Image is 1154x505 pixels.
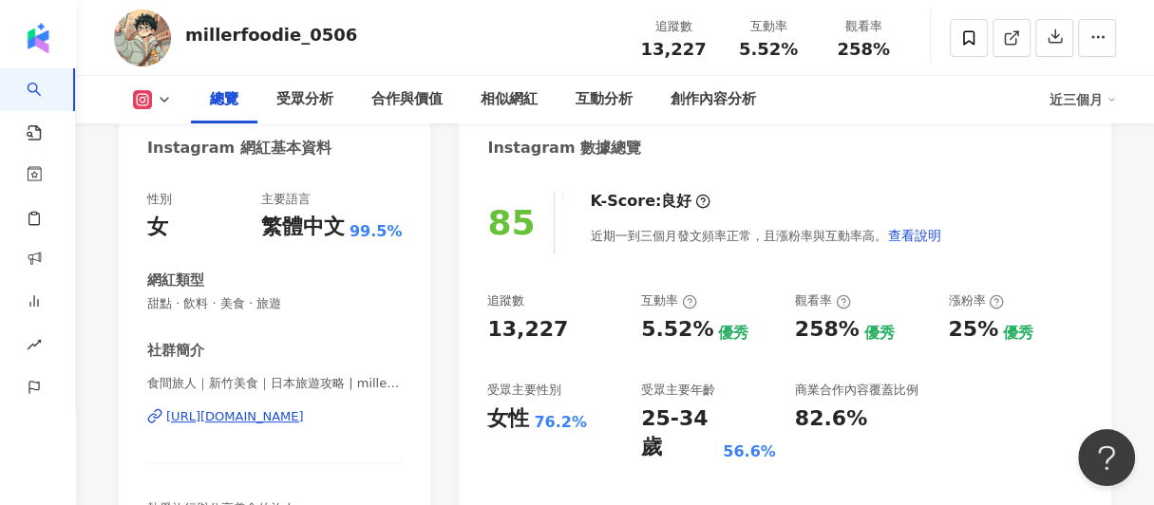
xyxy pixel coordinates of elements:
span: 甜點 · 飲料 · 美食 · 旅遊 [147,295,402,312]
div: 追蹤數 [487,292,524,309]
div: 258% [795,315,860,345]
iframe: Help Scout Beacon - Open [1078,429,1135,486]
img: logo icon [23,23,53,53]
div: 主要語言 [261,191,311,208]
button: 查看說明 [886,216,941,254]
span: 5.52% [739,40,798,59]
div: Instagram 數據總覽 [487,138,641,159]
div: 優秀 [1003,323,1033,344]
div: 近期一到三個月發文頻率正常，且漲粉率與互動率高。 [590,216,941,254]
span: 99.5% [350,221,403,242]
div: 互動率 [641,292,697,309]
div: 合作與價值 [371,88,443,111]
div: 網紅類型 [147,271,204,290]
div: 56.6% [723,441,776,462]
span: 258% [837,40,890,59]
div: millerfoodie_0506 [185,23,357,47]
div: 優秀 [864,323,895,344]
div: 受眾分析 [276,88,333,111]
div: K-Score : [590,191,710,212]
div: 25% [948,315,998,345]
div: Instagram 網紅基本資料 [147,138,331,159]
div: [URL][DOMAIN_NAME] [166,408,304,425]
img: KOL Avatar [114,9,171,66]
div: 追蹤數 [637,17,709,36]
span: 食間旅人｜新竹美食｜日本旅遊攻略 | millerfoodie_0506 [147,375,402,392]
div: 5.52% [641,315,713,345]
div: 漲粉率 [948,292,1004,309]
div: 76.2% [534,412,587,433]
div: 互動率 [732,17,804,36]
div: 女 [147,213,168,242]
div: 82.6% [795,404,867,434]
div: 相似網紅 [481,88,538,111]
div: 觀看率 [795,292,851,309]
div: 優秀 [718,323,748,344]
div: 85 [487,203,535,242]
div: 商業合作內容覆蓋比例 [795,382,918,399]
div: 25-34 歲 [641,404,718,463]
div: 社群簡介 [147,341,204,361]
div: 近三個月 [1050,84,1116,115]
a: search [27,68,65,142]
a: [URL][DOMAIN_NAME] [147,408,402,425]
div: 良好 [661,191,691,212]
span: rise [27,326,42,368]
div: 總覽 [210,88,238,111]
span: 13,227 [640,39,706,59]
div: 受眾主要年齡 [641,382,715,399]
div: 觀看率 [827,17,899,36]
div: 受眾主要性別 [487,382,561,399]
div: 創作內容分析 [671,88,756,111]
div: 性別 [147,191,172,208]
div: 繁體中文 [261,213,345,242]
span: 查看說明 [887,228,940,243]
div: 13,227 [487,315,568,345]
div: 互動分析 [576,88,633,111]
div: 女性 [487,404,529,434]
